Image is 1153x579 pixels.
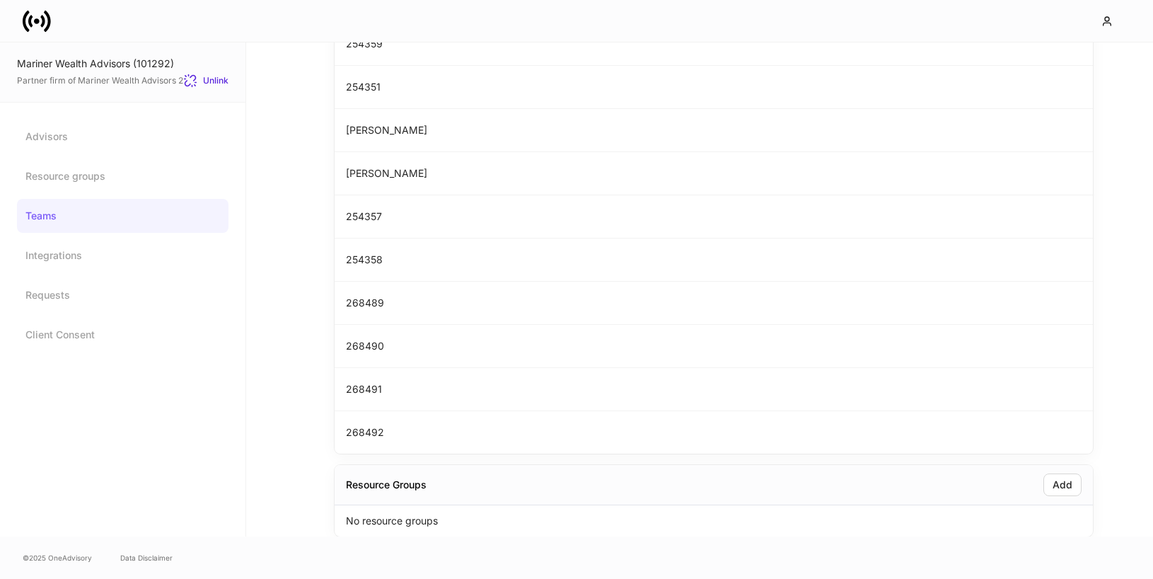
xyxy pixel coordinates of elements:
[23,552,92,563] span: © 2025 OneAdvisory
[17,278,228,312] a: Requests
[17,57,228,71] div: Mariner Wealth Advisors (101292)
[346,425,384,440] p: 268492
[346,339,384,353] p: 268490
[17,318,228,352] a: Client Consent
[78,75,183,86] a: Mariner Wealth Advisors 2
[17,120,228,154] a: Advisors
[17,239,228,273] a: Integrations
[346,37,383,51] p: 254359
[120,552,173,563] a: Data Disclaimer
[17,75,183,86] span: Partner firm of
[17,199,228,233] a: Teams
[346,210,382,224] p: 254357
[346,478,427,492] div: Resource Groups
[346,123,427,137] p: [PERSON_NAME]
[346,514,438,528] p: No resource groups
[17,159,228,193] a: Resource groups
[1053,480,1072,490] div: Add
[346,296,384,310] p: 268489
[1043,474,1082,496] button: Add
[346,166,427,180] p: [PERSON_NAME]
[183,74,228,88] button: Unlink
[346,253,383,267] p: 254358
[346,80,381,94] p: 254351
[346,382,382,396] p: 268491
